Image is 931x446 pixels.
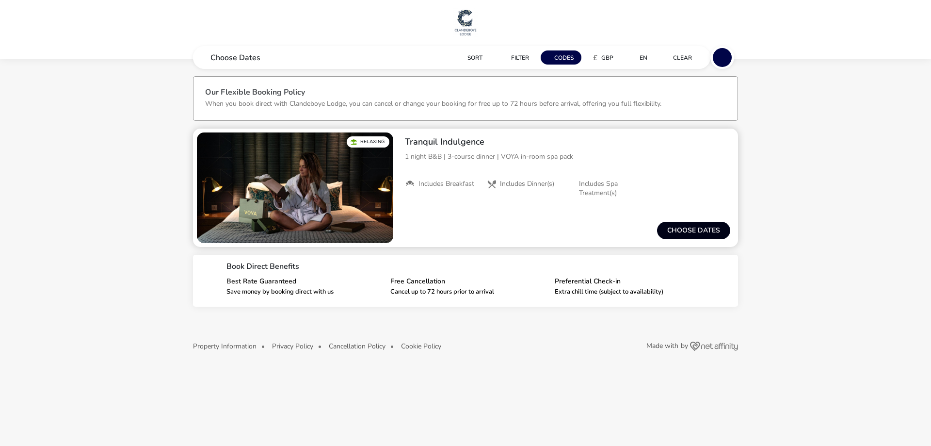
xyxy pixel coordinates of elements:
naf-pibe-menu-bar-item: Codes [530,50,578,65]
span: Includes Spa Treatment(s) [581,180,642,197]
span: Filter [500,54,518,62]
span: Made with by [642,343,688,349]
button: Codes [530,50,574,65]
span: Sort [455,54,470,62]
p: 1 night B&B | 3-course dinner | VOYA in-room spa pack [405,151,730,162]
p: Cancel up to 72 hours prior to arrival [395,289,549,295]
button: Choose dates [657,222,730,239]
naf-pibe-menu-bar-item: £GBP [578,50,618,65]
button: Cookie Policy [401,343,441,350]
naf-pibe-menu-bar-item: Sort [435,50,482,65]
span: Clear [673,54,692,62]
button: Property Information [193,343,257,350]
span: GBP [594,54,606,62]
button: Privacy Policy [272,343,313,350]
span: Choose Dates [211,54,261,62]
p: Book Direct Benefits [233,263,719,270]
button: Sort [435,50,478,65]
h3: Our Flexible Booking Policy [205,88,726,99]
p: Save money by booking direct with us [233,289,387,295]
naf-pibe-menu-bar-item: Clear [656,50,704,65]
button: en [618,50,652,65]
p: When you book direct with Clandeboye Lodge, you can cancel or change your booking for free up to ... [205,99,661,108]
p: Free Cancellation [395,278,549,285]
span: Codes [547,54,566,62]
span: en [637,54,644,62]
button: Cancellation Policy [329,343,385,350]
button: £GBP [578,50,614,65]
p: Extra chill time (subject to availability) [557,289,711,295]
div: Relaxing [347,136,389,148]
div: Tranquil Indulgence1 night B&B | 3-course dinner | VOYA in-room spa packIncludes BreakfastInclude... [397,129,738,205]
button: Clear [656,50,700,65]
button: Filter [482,50,526,65]
p: Preferential Check-in [557,278,711,285]
p: Best Rate Guaranteed [233,278,387,285]
swiper-slide: 1 / 1 [197,132,393,243]
span: Includes Dinner(s) [500,180,554,188]
i: £ [586,53,590,63]
img: Main Website [453,8,478,37]
span: Includes Breakfast [418,180,474,188]
naf-pibe-menu-bar-item: en [618,50,656,65]
div: Choose Dates [193,46,338,69]
h2: Tranquil Indulgence [405,136,730,148]
naf-pibe-menu-bar-item: Filter [482,50,530,65]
